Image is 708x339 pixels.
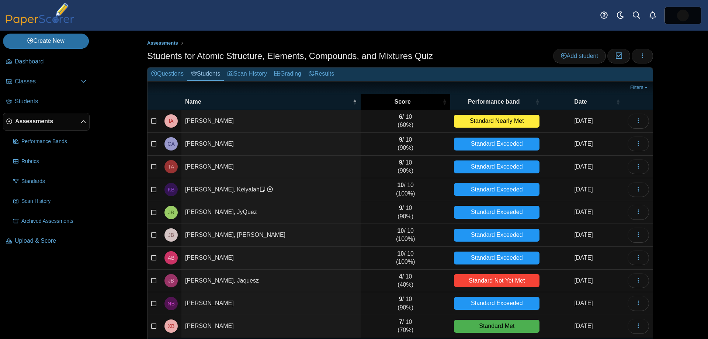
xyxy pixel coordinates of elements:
[361,201,450,224] td: / 10 (90%)
[454,274,539,287] div: Standard Not Yet Met
[399,114,402,120] b: 6
[21,138,87,145] span: Performance Bands
[574,209,593,215] time: Sep 5, 2025 at 7:44 PM
[10,133,90,151] a: Performance Bands
[574,323,593,329] time: Sep 5, 2025 at 5:19 PM
[181,315,361,338] td: [PERSON_NAME]
[399,159,402,166] b: 9
[574,277,593,284] time: Sep 5, 2025 at 5:29 PM
[574,118,593,124] time: Sep 5, 2025 at 6:29 PM
[147,40,178,46] span: Assessments
[21,198,87,205] span: Scan History
[361,156,450,179] td: / 10 (90%)
[3,53,90,71] a: Dashboard
[399,136,402,143] b: 9
[181,178,361,201] td: [PERSON_NAME], Keiyalah
[167,141,174,146] span: Chason Andrews
[147,68,187,81] a: Questions
[3,3,77,25] img: PaperScorer
[3,232,90,250] a: Upload & Score
[181,270,361,293] td: [PERSON_NAME], Jaquesz
[454,183,539,196] div: Standard Exceeded
[454,160,539,173] div: Standard Exceeded
[10,212,90,230] a: Archived Assessments
[361,270,450,293] td: / 10 (40%)
[399,273,402,280] b: 4
[271,68,305,81] a: Grading
[399,319,402,325] b: 7
[454,138,539,151] div: Standard Exceeded
[361,224,450,247] td: / 10 (100%)
[399,205,402,211] b: 9
[181,292,361,315] td: [PERSON_NAME]
[399,296,402,302] b: 9
[10,173,90,190] a: Standards
[361,178,450,201] td: / 10 (100%)
[574,255,593,261] time: Sep 5, 2025 at 7:46 PM
[454,206,539,219] div: Standard Exceeded
[3,73,90,91] a: Classes
[535,98,539,105] span: Performance band : Activate to sort
[15,58,87,66] span: Dashboard
[454,229,539,242] div: Standard Exceeded
[168,164,174,169] span: Tyler Ashe
[574,163,593,170] time: Sep 5, 2025 at 7:48 PM
[574,141,593,147] time: Sep 5, 2025 at 6:47 PM
[21,218,87,225] span: Archived Assessments
[442,98,447,105] span: Score : Activate to sort
[561,53,598,59] span: Add student
[181,201,361,224] td: [PERSON_NAME], JyQuez
[645,7,661,24] a: Alerts
[168,187,175,192] span: Keiyalah Barber
[10,153,90,170] a: Rubrics
[21,178,87,185] span: Standards
[181,247,361,270] td: [PERSON_NAME]
[454,98,534,106] span: Performance band
[677,10,689,21] span: Jasmine McNair
[397,182,404,188] b: 10
[15,97,87,105] span: Students
[677,10,689,21] img: ps.74CSeXsONR1xs8MJ
[553,49,606,63] a: Add student
[224,68,271,81] a: Scan History
[364,98,441,106] span: Score
[185,98,351,106] span: Name
[3,113,90,131] a: Assessments
[616,98,620,105] span: Date : Activate to sort
[397,250,404,257] b: 10
[15,77,81,86] span: Classes
[574,186,593,193] time: Sep 6, 2025 at 8:41 AM
[147,50,433,62] h1: Students for Atomic Structure, Elements, Compounds, and Mixtures Quiz
[628,84,651,91] a: Filters
[361,247,450,270] td: / 10 (100%)
[361,110,450,133] td: / 10 (60%)
[15,117,80,125] span: Assessments
[3,93,90,111] a: Students
[305,68,338,81] a: Results
[168,232,174,238] span: Jose Bartolon Velazquez
[397,228,404,234] b: 10
[3,20,77,27] a: PaperScorer
[181,110,361,133] td: [PERSON_NAME]
[168,210,174,215] span: JyQuez Barnes
[168,255,175,260] span: Avery Bolduc
[664,7,701,24] a: ps.74CSeXsONR1xs8MJ
[353,98,357,105] span: Name : Activate to invert sorting
[361,292,450,315] td: / 10 (90%)
[15,237,87,245] span: Upload & Score
[169,118,173,124] span: Iyania Anderson
[454,297,539,310] div: Standard Exceeded
[547,98,614,106] span: Date
[181,133,361,156] td: [PERSON_NAME]
[167,301,174,306] span: Naashon Brown
[10,193,90,210] a: Scan History
[168,324,175,329] span: Xzavior Brown
[181,224,361,247] td: [PERSON_NAME], [PERSON_NAME]
[361,315,450,338] td: / 10 (70%)
[145,39,180,48] a: Assessments
[574,300,593,306] time: Sep 5, 2025 at 5:55 PM
[181,156,361,179] td: [PERSON_NAME]
[21,158,87,165] span: Rubrics
[187,68,224,81] a: Students
[454,252,539,264] div: Standard Exceeded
